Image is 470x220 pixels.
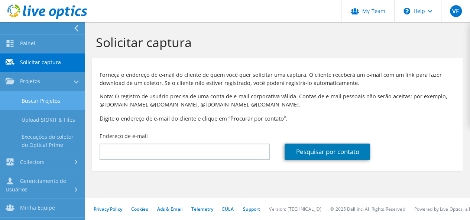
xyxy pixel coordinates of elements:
[100,92,455,109] p: Nota: O registro de usuário precisa de uma conta de e-mail corporativa válida. Contas de e-mail p...
[450,5,462,17] span: VF
[100,114,455,122] h3: Digite o endereço de e-mail do cliente e clique em “Procurar por contato”.
[403,8,410,14] svg: \n
[285,144,370,160] a: Pesquisar por contato
[100,71,455,87] p: Forneça o endereço de e-mail do cliente de quem você quer solicitar uma captura. O cliente recebe...
[157,206,182,212] a: Ads & Email
[222,206,234,212] a: EULA
[94,206,122,212] a: Privacy Policy
[269,206,321,212] li: Version: [TECHNICAL_ID]
[96,35,455,50] h1: Solicitar captura
[100,132,148,140] label: Endereço de e-mail
[191,206,213,212] a: Telemetry
[330,206,405,212] li: © 2025 Dell Inc. All Rights Reserved
[243,206,260,212] a: Support
[131,206,148,212] a: Cookies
